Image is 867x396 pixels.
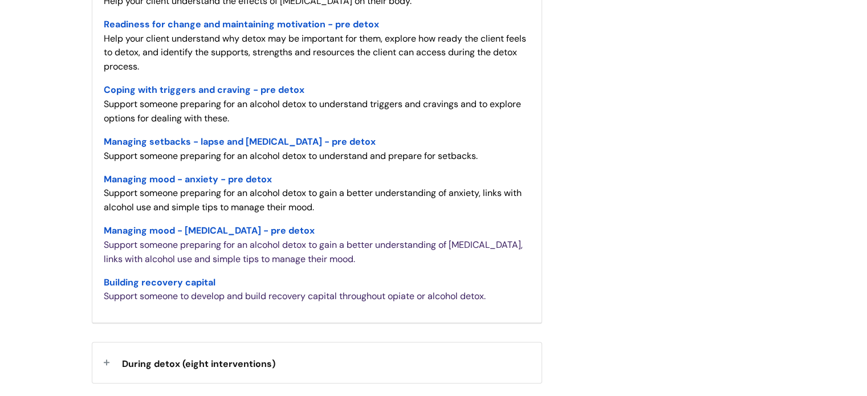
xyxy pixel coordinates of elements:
a: Managing mood - anxiety - pre detox [104,169,272,186]
a: Readiness for change and maintaining motivation - pre detox [104,14,379,31]
a: Managing mood - [MEDICAL_DATA] - pre detox [104,221,315,238]
a: Managing setbacks - lapse and [MEDICAL_DATA] - pre detox [104,132,376,149]
span: Support someone to develop and build recovery capital throughout opiate or alcohol detox. [104,290,486,302]
span: Building recovery capital [104,276,215,288]
span: Managing mood - [MEDICAL_DATA] - pre detox [104,224,315,236]
span: Managing setbacks - lapse and [MEDICAL_DATA] - pre detox [104,136,376,148]
span: Support someone preparing for an alcohol detox to gain a better understanding of [MEDICAL_DATA], ... [104,239,523,265]
span: Support someone preparing for an alcohol detox to understand triggers and cravings and to explore... [104,98,521,124]
span: Support someone preparing for an alcohol detox to gain a better understanding of anxiety, links w... [104,187,522,213]
span: Support someone preparing for an alcohol detox to understand and prepare for setbacks. [104,150,478,162]
span: Coping with triggers and craving - pre detox [104,84,304,96]
a: Building recovery capital [104,272,215,289]
span: Managing mood - anxiety - pre detox [104,173,272,185]
span: Help your client understand why detox may be important for them, explore how ready the client fee... [104,32,526,73]
span: Readiness for change and maintaining motivation - pre detox [104,18,379,30]
span: During detox (eight interventions) [122,358,275,370]
a: Coping with triggers and craving - pre detox [104,80,304,97]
